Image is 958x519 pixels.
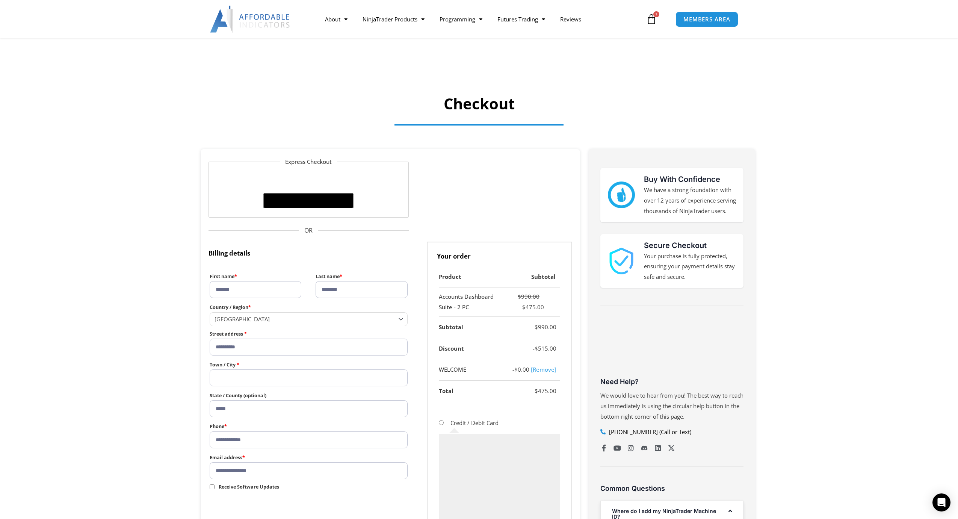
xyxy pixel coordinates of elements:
iframe: Customer reviews powered by Trustpilot [600,319,743,375]
span: $ [514,366,518,373]
a: Remove welcome coupon [531,366,556,373]
a: NinjaTrader Products [355,11,432,28]
span: [PHONE_NUMBER] (Call or Text) [607,427,691,437]
div: Open Intercom Messenger [932,493,950,511]
iframe: Secure express checkout frame [262,171,355,191]
label: First name [210,272,301,281]
a: MEMBERS AREA [675,12,738,27]
h3: Your order [427,242,572,266]
span: $ [535,345,538,352]
span: - [533,345,535,352]
nav: Menu [317,11,644,28]
span: $ [535,387,538,395]
label: Phone [210,422,408,431]
h3: Secure Checkout [644,240,736,251]
button: Buy with GPay [263,193,354,208]
label: Town / City [210,360,408,369]
p: Your purchase is fully protected, ensuring your payment details stay safe and secure. [644,251,736,283]
label: Last name [316,272,407,281]
h1: Checkout [230,93,728,114]
td: - [505,359,560,381]
h3: Need Help? [600,377,743,386]
a: Reviews [553,11,589,28]
span: $ [518,293,521,300]
span: $ [522,303,526,311]
span: 0.00 [514,366,529,373]
span: $ [535,323,538,331]
span: MEMBERS AREA [683,17,730,22]
th: WELCOME [439,359,505,381]
th: Product [439,266,505,288]
td: Accounts Dashboard Suite - 2 PC [439,288,505,317]
span: United Arab Emirates [215,315,396,323]
bdi: 475.00 [522,303,544,311]
label: State / County [210,391,408,400]
bdi: 990.00 [518,293,539,300]
bdi: 475.00 [535,387,556,395]
label: Credit / Debit Card [450,419,499,427]
bdi: 990.00 [535,323,556,331]
span: Country / Region [210,312,408,326]
input: Receive Software Updates [210,484,215,489]
strong: Subtotal [439,323,463,331]
h3: Billing details [209,242,409,263]
img: 1000913 | Affordable Indicators – NinjaTrader [608,248,635,274]
legend: Express Checkout [280,157,337,167]
span: Receive Software Updates [219,484,279,490]
bdi: 515.00 [535,345,556,352]
h3: Common Questions [600,484,743,493]
img: mark thumbs good 43913 | Affordable Indicators – NinjaTrader [608,182,635,208]
th: Discount [439,338,505,360]
a: About [317,11,355,28]
a: 1 [635,8,668,30]
span: (optional) [243,392,266,399]
h3: Buy With Confidence [644,174,736,185]
a: Programming [432,11,490,28]
span: We would love to hear from you! The best way to reach us immediately is using the circular help b... [600,392,743,420]
label: Street address [210,329,408,339]
th: Subtotal [505,266,560,288]
label: Country / Region [210,303,408,312]
p: We have a strong foundation with over 12 years of experience serving thousands of NinjaTrader users. [644,185,736,216]
strong: Total [439,387,453,395]
img: LogoAI | Affordable Indicators – NinjaTrader [210,6,291,33]
span: OR [209,225,409,236]
a: Futures Trading [490,11,553,28]
label: Email address [210,453,408,462]
span: 1 [653,11,659,17]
